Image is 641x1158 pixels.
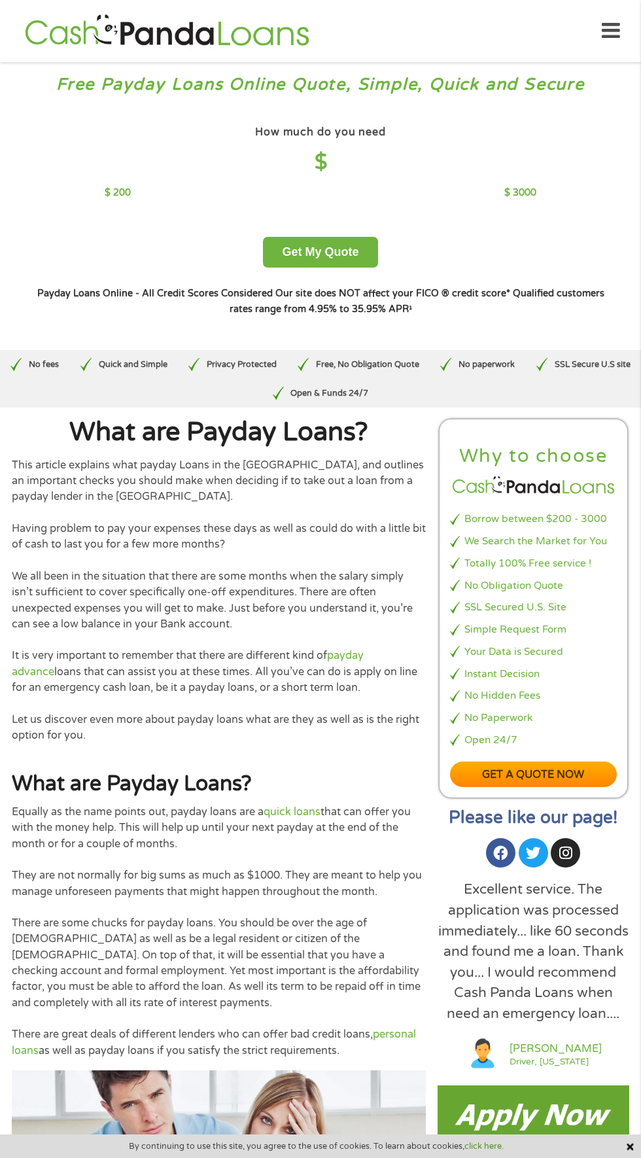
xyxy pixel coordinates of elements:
p: No fees [29,359,59,371]
p: No paperwork [459,359,515,371]
p: Having problem to pay your expenses these days as well as could do with a little bit of cash to l... [12,521,426,553]
strong: Payday Loans Online - All Credit Scores Considered [37,288,273,299]
li: Instant Decision [450,667,617,682]
p: There are great deals of different lenders who can offer bad credit loans, as well as payday loan... [12,1026,426,1059]
p: We all been in the situation that there are some months when the salary simply isn’t sufficient t... [12,569,426,632]
li: No Obligation Quote [450,578,617,593]
h1: What are Payday Loans? [12,419,426,446]
h2: Please like our page!​ [438,809,629,826]
h2: What are Payday Loans? [12,771,426,798]
li: SSL Secured U.S. Site [450,600,617,615]
p: It is very important to remember that there are different kind of loans that can assist you at th... [12,648,426,695]
li: Borrow between $200 - 3000 [450,512,617,527]
p: $ 200 [105,186,131,200]
a: click here. [464,1141,504,1151]
p: This article explains what payday Loans in the [GEOGRAPHIC_DATA], and outlines an important check... [12,457,426,505]
li: No Hidden Fees [450,688,617,703]
p: Free, No Obligation Quote [316,359,419,371]
span: By continuing to use this site, you agree to the use of cookies. To learn about cookies, [129,1142,504,1151]
li: No Paperwork [450,711,617,726]
li: We Search the Market for You [450,534,617,549]
li: Your Data is Secured [450,644,617,659]
strong: Our site does NOT affect your FICO ® credit score* [275,288,510,299]
p: Let us discover even more about payday loans what are they as well as is the right option for you. [12,712,426,744]
p: $ 3000 [504,186,536,200]
p: Equally as the name points out, payday loans are a that can offer you with the money help. This w... [12,804,426,852]
a: [PERSON_NAME] [510,1041,602,1057]
img: GetLoanNow Logo [21,12,313,50]
h2: Why to choose [450,444,617,468]
p: SSL Secure U.S site [555,359,631,371]
div: Excellent service. The application was processed immediately... like 60 seconds and found me a lo... [438,879,629,1024]
li: Open 24/7 [450,733,617,748]
li: Simple Request Form [450,622,617,637]
a: Driver, [US_STATE] [510,1057,602,1066]
p: Quick and Simple [99,359,167,371]
a: personal loans [12,1028,416,1057]
p: Open & Funds 24/7 [290,387,368,400]
button: Get My Quote [263,237,377,268]
p: There are some chucks for payday loans. You should be over the age of [DEMOGRAPHIC_DATA] as well ... [12,915,426,1011]
a: payday advance [12,649,364,678]
li: Totally 100% Free service ! [450,556,617,571]
a: Get a quote now [450,762,617,787]
h4: $ [105,149,536,176]
p: Privacy Protected [207,359,277,371]
h3: Free Payday Loans Online Quote, Simple, Quick and Secure [12,74,629,96]
a: quick loans [264,805,320,818]
p: They are not normally for big sums as much as $1000. They are meant to help you manage unforeseen... [12,868,426,900]
img: Payday loans now [438,1085,629,1145]
h4: How much do you need [255,126,386,139]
